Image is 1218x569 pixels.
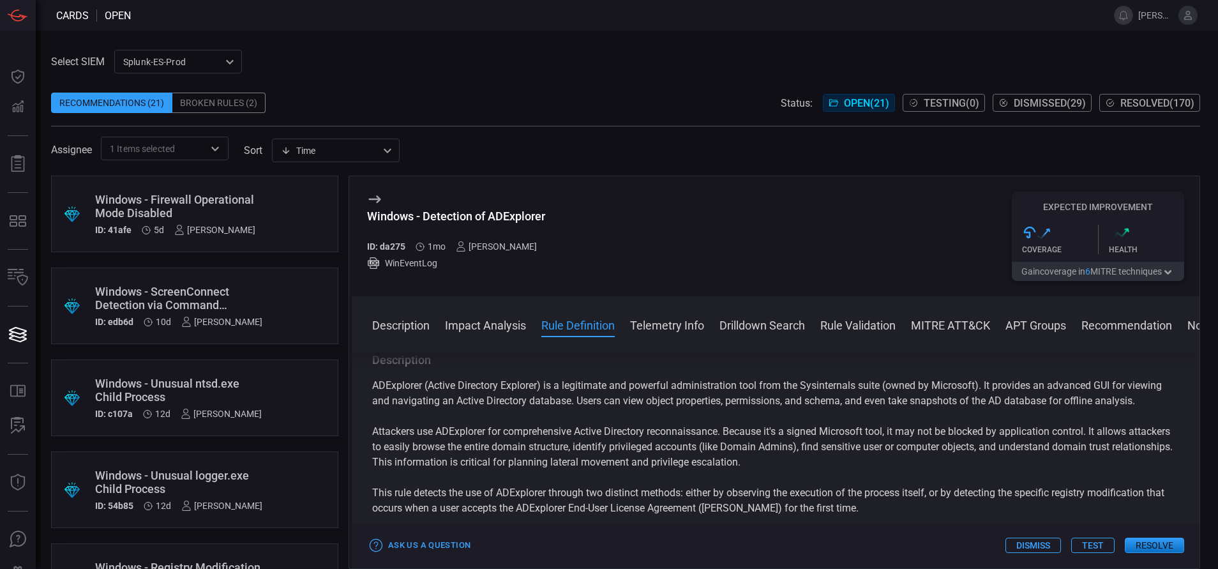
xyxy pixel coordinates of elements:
[95,225,132,235] h5: ID: 41afe
[1099,94,1200,112] button: Resolved(170)
[541,317,615,332] button: Rule Definition
[719,317,805,332] button: Drilldown Search
[56,10,89,22] span: Cards
[181,317,262,327] div: [PERSON_NAME]
[156,501,171,511] span: Sep 07, 2025 10:22 AM
[95,285,262,312] div: Windows - ScreenConnect Detection via Command Parameters
[1071,538,1115,553] button: Test
[3,319,33,350] button: Cards
[181,501,262,511] div: [PERSON_NAME]
[51,93,172,113] div: Recommendations (21)
[924,97,979,109] span: Testing ( 0 )
[154,225,164,235] span: Sep 14, 2025 10:47 AM
[1014,97,1086,109] span: Dismissed ( 29 )
[903,94,985,112] button: Testing(0)
[51,144,92,156] span: Assignee
[172,93,266,113] div: Broken Rules (2)
[95,469,262,496] div: Windows - Unusual logger.exe Child Process
[3,262,33,293] button: Inventory
[911,317,990,332] button: MITRE ATT&CK
[95,501,133,511] h5: ID: 54b85
[156,317,171,327] span: Sep 09, 2025 2:15 PM
[95,317,133,327] h5: ID: edb6d
[823,94,895,112] button: Open(21)
[95,409,133,419] h5: ID: c107a
[367,241,405,252] h5: ID: da275
[3,467,33,498] button: Threat Intelligence
[155,409,170,419] span: Sep 07, 2025 10:22 AM
[110,142,175,155] span: 1 Items selected
[3,149,33,179] button: Reports
[1085,266,1090,277] span: 6
[372,485,1179,516] p: This rule detects the use of ADExplorer through two distinct methods: either by observing the exe...
[372,317,430,332] button: Description
[630,317,704,332] button: Telemetry Info
[244,144,262,156] label: sort
[367,257,547,269] div: WinEventLog
[367,209,547,223] div: Windows - Detection of ADExplorer
[781,97,813,109] span: Status:
[3,92,33,123] button: Detections
[844,97,889,109] span: Open ( 21 )
[1012,262,1184,281] button: Gaincoverage in6MITRE techniques
[1187,317,1218,332] button: Notes
[3,206,33,236] button: MITRE - Detection Posture
[367,536,474,556] button: Ask Us a Question
[445,317,526,332] button: Impact Analysis
[3,61,33,92] button: Dashboard
[1022,245,1098,254] div: Coverage
[1120,97,1194,109] span: Resolved ( 170 )
[820,317,896,332] button: Rule Validation
[456,241,537,252] div: [PERSON_NAME]
[51,56,105,68] label: Select SIEM
[372,424,1179,470] p: Attackers use ADExplorer for comprehensive Active Directory reconnaissance. Because it's a signed...
[206,140,224,158] button: Open
[428,241,446,252] span: Aug 10, 2025 9:09 AM
[95,193,255,220] div: Windows - Firewall Operational Mode Disabled
[1081,317,1172,332] button: Recommendation
[1005,317,1066,332] button: APT Groups
[281,144,379,157] div: Time
[174,225,255,235] div: [PERSON_NAME]
[1109,245,1185,254] div: Health
[181,409,262,419] div: [PERSON_NAME]
[105,10,131,22] span: open
[123,56,222,68] p: Splunk-ES-Prod
[993,94,1092,112] button: Dismissed(29)
[3,524,33,555] button: Ask Us A Question
[1125,538,1184,553] button: Resolve
[3,376,33,407] button: Rule Catalog
[95,377,262,404] div: Windows - Unusual ntsd.exe Child Process
[3,411,33,441] button: ALERT ANALYSIS
[1005,538,1061,553] button: Dismiss
[1138,10,1173,20] span: [PERSON_NAME].[PERSON_NAME]
[372,378,1179,409] p: ADExplorer (Active Directory Explorer) is a legitimate and powerful administration tool from the ...
[1012,202,1184,212] h5: Expected Improvement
